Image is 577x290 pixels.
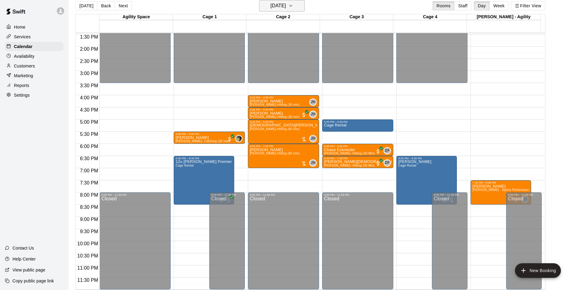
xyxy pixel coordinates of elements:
div: Cage 3 [320,14,394,20]
span: 2:00 PM [78,47,100,52]
span: All customers have paid [375,148,381,154]
div: Jeremy Hazelbaker [309,111,317,118]
div: Cage 4 [393,14,467,20]
div: 6:30 PM – 7:00 PM: Levi Koran [322,156,393,168]
span: 10:30 PM [76,253,99,258]
span: Jeremy Hazelbaker [312,111,317,118]
span: 8:00 PM [78,192,100,198]
a: Availability [5,52,64,61]
span: [PERSON_NAME]-Hitting (30 min) [250,103,299,106]
div: 5:00 PM – 6:00 PM [250,120,317,123]
a: Home [5,22,64,32]
div: 8:00 PM – 11:59 PM: Closed [248,192,319,289]
span: [PERSON_NAME]-Hitting (60 min) [250,152,299,155]
button: [DATE] [75,1,97,10]
div: 6:30 PM – 8:30 PM [176,157,232,160]
div: David Flores [384,147,391,154]
p: View public page [12,267,45,273]
div: 5:00 PM – 6:00 PM: Christian Mahan [248,119,319,144]
span: Cage Rental [176,164,193,167]
span: 8:30 PM [78,205,100,210]
span: 5:30 PM [78,132,100,137]
button: Back [97,1,115,10]
span: [PERSON_NAME]-Hitting (60 min) [250,127,299,131]
p: Settings [14,92,30,98]
span: All customers have paid [375,161,381,167]
button: add [515,263,561,278]
span: 9:30 PM [78,229,100,234]
div: 5:30 PM – 6:00 PM: Joshua Trudeau- Catching (30 min) [174,132,245,144]
span: 6:30 PM [78,156,100,161]
div: Jeremy Hazelbaker [309,98,317,106]
span: 7:00 PM [78,168,100,173]
span: [PERSON_NAME] - Sports Performance Training (60 min) [472,188,556,192]
div: 8:00 PM – 11:59 PM [434,193,466,196]
div: 8:00 PM – 11:59 PM: Closed [209,192,245,289]
span: JH [311,160,315,166]
span: DF [385,148,390,154]
div: Reports [5,81,64,90]
span: [PERSON_NAME]- Hitting (30 Min) [324,164,374,167]
a: Marketing [5,71,64,80]
div: 8:00 PM – 11:59 PM: Closed [432,192,468,289]
div: 7:30 PM – 8:30 PM [472,181,529,184]
button: Next [115,1,132,10]
div: 5:00 PM – 5:30 PM: Cage Rental [322,119,393,132]
div: 5:30 PM – 6:00 PM [176,133,243,136]
span: David Flores [386,159,391,167]
p: Marketing [14,73,33,79]
span: JH [311,136,315,142]
span: 4:30 PM [78,107,100,112]
span: 6:00 PM [78,144,100,149]
div: 6:30 PM – 8:30 PM: 12u Marucci Premier [174,156,234,205]
p: Home [14,24,26,30]
div: David Flores [384,159,391,167]
div: 8:00 PM – 11:59 PM: Closed [506,192,542,289]
span: 4:00 PM [78,95,100,100]
span: [PERSON_NAME]- Catching (30 min) [176,140,230,143]
a: Services [5,32,64,41]
a: Calendar [5,42,64,51]
div: 4:00 PM – 4:30 PM [250,96,317,99]
div: 6:00 PM – 6:30 PM: Chase Eckmeder [322,144,393,156]
p: Calendar [14,43,33,50]
div: Agility Space [99,14,173,20]
span: All customers have paid [301,112,307,118]
div: 7:30 PM – 8:30 PM: Dalyn Nebel [471,180,531,205]
a: Customers [5,61,64,71]
span: 9:00 PM [78,217,100,222]
div: 6:30 PM – 7:00 PM [324,157,391,160]
span: Jeremy Hazelbaker [312,159,317,167]
button: Filter View [511,1,545,10]
div: 6:00 PM – 7:00 PM [250,145,317,148]
div: 8:00 PM – 11:59 PM [508,193,540,196]
span: JH [311,99,315,105]
span: [PERSON_NAME]- Hitting (30 Min) [324,152,374,155]
button: Week [489,1,509,10]
span: Jeremy Hazelbaker [312,135,317,142]
div: 4:30 PM – 5:00 PM: Jeremy Hazelbaker-Hitting (30 min) [248,107,319,119]
div: Jeremy Hazelbaker [309,135,317,142]
span: Jeremy Hazelbaker [312,98,317,106]
span: David Flores [386,147,391,154]
p: Copy public page link [12,278,54,284]
div: 8:00 PM – 11:59 PM [250,193,317,196]
div: Cage 1 [173,14,247,20]
div: 4:30 PM – 5:00 PM [250,108,317,111]
span: 11:30 PM [76,278,99,283]
button: Rooms [433,1,454,10]
span: 3:30 PM [78,83,100,88]
div: [PERSON_NAME] - Agility [467,14,541,20]
span: 1:30 PM [78,34,100,40]
span: 2:30 PM [78,59,100,64]
span: 5:00 PM [78,119,100,125]
p: Help Center [12,256,36,262]
div: Cage 2 [246,14,320,20]
img: Josh Trudeau [236,136,242,142]
span: [PERSON_NAME]-Hitting (30 min) [250,115,299,119]
button: Staff [454,1,471,10]
h6: [DATE] [270,2,286,10]
div: Josh Trudeau [235,135,242,142]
